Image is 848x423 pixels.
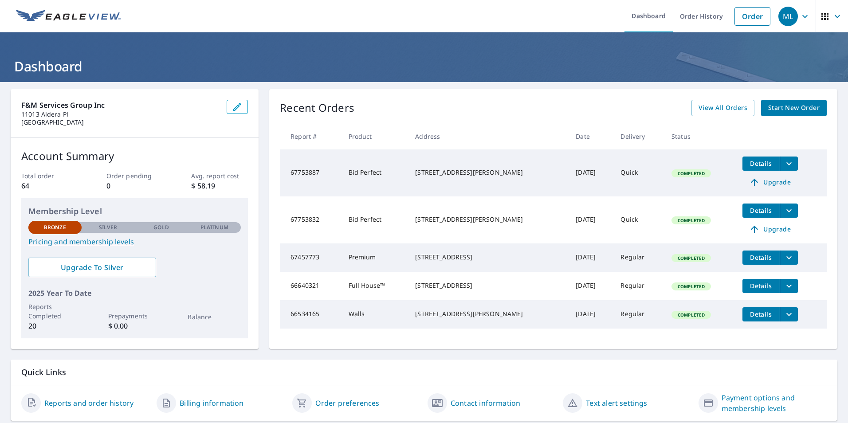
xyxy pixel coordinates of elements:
td: [DATE] [569,149,613,196]
button: filesDropdownBtn-67753887 [780,157,798,171]
p: Balance [188,312,241,321]
td: 66640321 [280,272,341,300]
p: Order pending [106,171,163,180]
div: [STREET_ADDRESS][PERSON_NAME] [415,215,561,224]
a: Billing information [180,398,243,408]
th: Delivery [613,123,664,149]
p: Gold [153,223,169,231]
p: 64 [21,180,78,191]
td: [DATE] [569,272,613,300]
td: Bid Perfect [342,149,408,196]
p: Membership Level [28,205,241,217]
div: ML [778,7,798,26]
button: detailsBtn-66534165 [742,307,780,321]
td: Walls [342,300,408,329]
td: Quick [613,196,664,243]
td: Regular [613,300,664,329]
span: Details [748,253,774,262]
a: Start New Order [761,100,827,116]
div: [STREET_ADDRESS] [415,253,561,262]
p: Quick Links [21,367,827,378]
td: Premium [342,243,408,272]
span: Completed [672,255,710,261]
p: Bronze [44,223,66,231]
a: Payment options and membership levels [722,392,827,414]
p: 11013 Aldera Pl [21,110,220,118]
p: Account Summary [21,148,248,164]
th: Report # [280,123,341,149]
a: Upgrade To Silver [28,258,156,277]
span: Completed [672,217,710,223]
a: View All Orders [691,100,754,116]
td: Bid Perfect [342,196,408,243]
button: detailsBtn-67753832 [742,204,780,218]
td: Regular [613,243,664,272]
a: Text alert settings [586,398,647,408]
td: [DATE] [569,196,613,243]
td: [DATE] [569,300,613,329]
p: Reports Completed [28,302,82,321]
button: filesDropdownBtn-66640321 [780,279,798,293]
a: Upgrade [742,175,798,189]
p: 0 [106,180,163,191]
td: 67753887 [280,149,341,196]
p: $ 0.00 [108,321,161,331]
span: Completed [672,312,710,318]
p: Avg. report cost [191,171,248,180]
button: filesDropdownBtn-67753832 [780,204,798,218]
h1: Dashboard [11,57,837,75]
div: [STREET_ADDRESS] [415,281,561,290]
span: Upgrade To Silver [35,262,149,272]
a: Upgrade [742,222,798,236]
p: 2025 Year To Date [28,288,241,298]
span: View All Orders [699,102,747,114]
th: Date [569,123,613,149]
td: 67753832 [280,196,341,243]
p: Prepayments [108,311,161,321]
span: Details [748,159,774,168]
a: Pricing and membership levels [28,236,241,247]
span: Details [748,206,774,215]
a: Order [734,7,770,26]
td: 67457773 [280,243,341,272]
span: Details [748,310,774,318]
p: Platinum [200,223,228,231]
td: Regular [613,272,664,300]
p: F&M Services Group Inc [21,100,220,110]
p: [GEOGRAPHIC_DATA] [21,118,220,126]
td: Quick [613,149,664,196]
p: 20 [28,321,82,331]
td: [DATE] [569,243,613,272]
div: [STREET_ADDRESS][PERSON_NAME] [415,309,561,318]
span: Completed [672,170,710,176]
th: Product [342,123,408,149]
a: Contact information [451,398,520,408]
span: Upgrade [748,177,793,188]
button: detailsBtn-66640321 [742,279,780,293]
span: Completed [672,283,710,290]
button: detailsBtn-67457773 [742,251,780,265]
a: Order preferences [315,398,380,408]
span: Start New Order [768,102,820,114]
td: Full House™ [342,272,408,300]
img: EV Logo [16,10,121,23]
p: Silver [99,223,118,231]
th: Address [408,123,569,149]
a: Reports and order history [44,398,133,408]
p: Recent Orders [280,100,354,116]
p: Total order [21,171,78,180]
td: 66534165 [280,300,341,329]
th: Status [664,123,735,149]
span: Upgrade [748,224,793,235]
p: $ 58.19 [191,180,248,191]
button: filesDropdownBtn-66534165 [780,307,798,321]
div: [STREET_ADDRESS][PERSON_NAME] [415,168,561,177]
button: detailsBtn-67753887 [742,157,780,171]
button: filesDropdownBtn-67457773 [780,251,798,265]
span: Details [748,282,774,290]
